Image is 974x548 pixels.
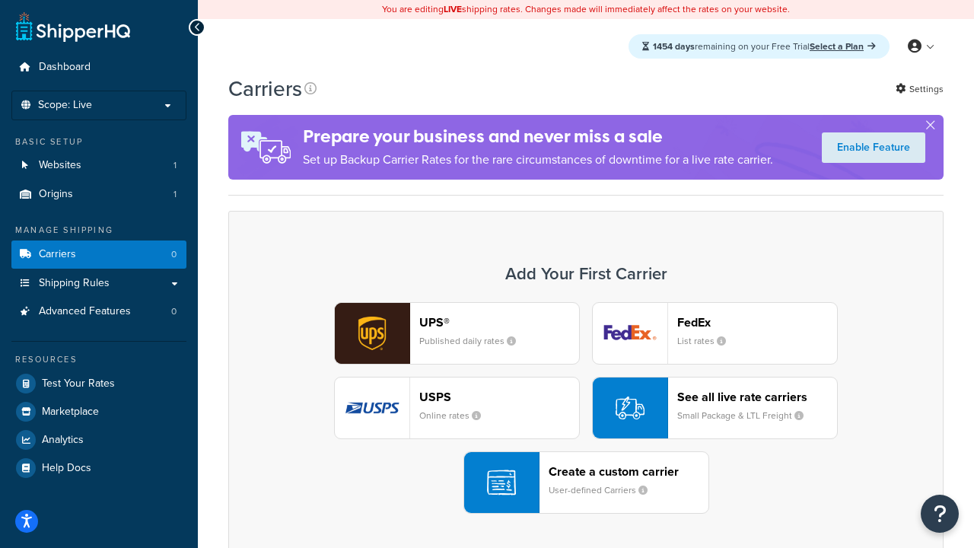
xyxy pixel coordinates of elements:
div: Basic Setup [11,135,186,148]
span: Shipping Rules [39,277,110,290]
h3: Add Your First Carrier [244,265,928,283]
a: ShipperHQ Home [16,11,130,42]
header: See all live rate carriers [677,390,837,404]
a: Help Docs [11,454,186,482]
small: User-defined Carriers [549,483,660,497]
button: See all live rate carriersSmall Package & LTL Freight [592,377,838,439]
small: Online rates [419,409,493,422]
a: Select a Plan [810,40,876,53]
a: Origins 1 [11,180,186,209]
li: Carriers [11,241,186,269]
span: Analytics [42,434,84,447]
span: Origins [39,188,73,201]
div: remaining on your Free Trial [629,34,890,59]
a: Enable Feature [822,132,925,163]
span: Advanced Features [39,305,131,318]
h1: Carriers [228,74,302,104]
span: Help Docs [42,462,91,475]
li: Advanced Features [11,298,186,326]
b: LIVE [444,2,462,16]
span: Scope: Live [38,99,92,112]
button: Create a custom carrierUser-defined Carriers [463,451,709,514]
header: Create a custom carrier [549,464,708,479]
button: usps logoUSPSOnline rates [334,377,580,439]
span: 1 [173,188,177,201]
span: Websites [39,159,81,172]
small: Small Package & LTL Freight [677,409,816,422]
header: USPS [419,390,579,404]
p: Set up Backup Carrier Rates for the rare circumstances of downtime for a live rate carrier. [303,149,773,170]
img: ups logo [335,303,409,364]
a: Test Your Rates [11,370,186,397]
header: FedEx [677,315,837,330]
span: 0 [171,305,177,318]
img: usps logo [335,378,409,438]
span: 0 [171,248,177,261]
a: Websites 1 [11,151,186,180]
div: Resources [11,353,186,366]
span: Dashboard [39,61,91,74]
small: Published daily rates [419,334,528,348]
img: fedEx logo [593,303,667,364]
span: Marketplace [42,406,99,419]
a: Dashboard [11,53,186,81]
div: Manage Shipping [11,224,186,237]
strong: 1454 days [653,40,695,53]
button: fedEx logoFedExList rates [592,302,838,365]
a: Analytics [11,426,186,454]
a: Advanced Features 0 [11,298,186,326]
img: icon-carrier-custom-c93b8a24.svg [487,468,516,497]
small: List rates [677,334,738,348]
a: Settings [896,78,944,100]
button: ups logoUPS®Published daily rates [334,302,580,365]
span: 1 [173,159,177,172]
li: Origins [11,180,186,209]
a: Carriers 0 [11,241,186,269]
h4: Prepare your business and never miss a sale [303,124,773,149]
img: icon-carrier-liverate-becf4550.svg [616,393,645,422]
img: ad-rules-rateshop-fe6ec290ccb7230408bd80ed9643f0289d75e0ffd9eb532fc0e269fcd187b520.png [228,115,303,180]
li: Websites [11,151,186,180]
a: Marketplace [11,398,186,425]
span: Test Your Rates [42,378,115,390]
span: Carriers [39,248,76,261]
header: UPS® [419,315,579,330]
a: Shipping Rules [11,269,186,298]
button: Open Resource Center [921,495,959,533]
